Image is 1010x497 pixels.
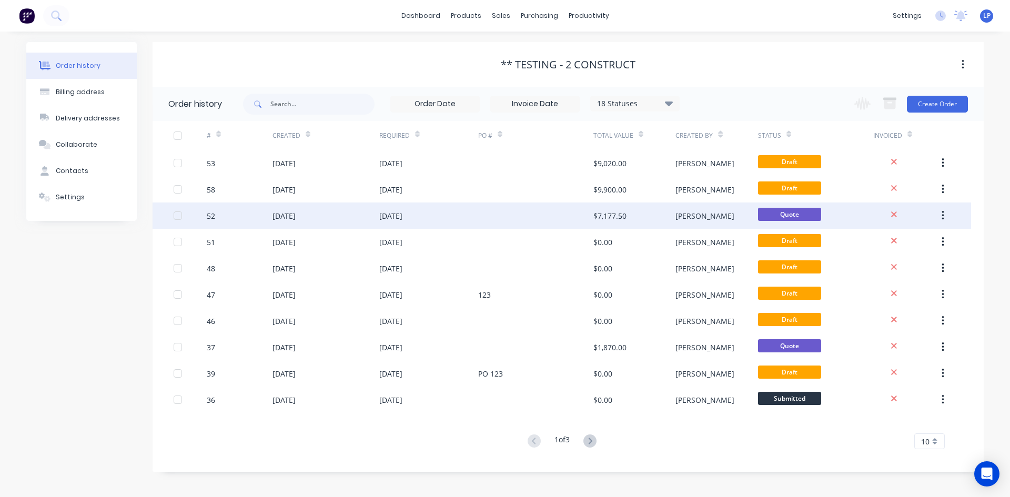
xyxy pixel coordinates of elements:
[983,11,991,21] span: LP
[56,61,100,70] div: Order history
[593,158,627,169] div: $9,020.00
[207,121,272,150] div: #
[758,366,821,379] span: Draft
[272,342,296,353] div: [DATE]
[516,8,563,24] div: purchasing
[379,342,402,353] div: [DATE]
[56,140,97,149] div: Collaborate
[56,192,85,202] div: Settings
[758,339,821,352] span: Quote
[675,289,734,300] div: [PERSON_NAME]
[873,121,939,150] div: Invoiced
[207,289,215,300] div: 47
[675,263,734,274] div: [PERSON_NAME]
[593,184,627,195] div: $9,900.00
[675,394,734,405] div: [PERSON_NAME]
[758,392,821,405] span: Submitted
[478,289,491,300] div: 123
[379,158,402,169] div: [DATE]
[593,289,612,300] div: $0.00
[207,263,215,274] div: 48
[758,313,821,326] span: Draft
[593,368,612,379] div: $0.00
[563,8,614,24] div: productivity
[272,121,379,150] div: Created
[379,394,402,405] div: [DATE]
[758,287,821,300] span: Draft
[26,79,137,105] button: Billing address
[758,234,821,247] span: Draft
[207,158,215,169] div: 53
[272,184,296,195] div: [DATE]
[593,263,612,274] div: $0.00
[207,210,215,221] div: 52
[272,263,296,274] div: [DATE]
[593,121,675,150] div: Total Value
[379,184,402,195] div: [DATE]
[379,289,402,300] div: [DATE]
[554,434,570,449] div: 1 of 3
[446,8,487,24] div: products
[593,210,627,221] div: $7,177.50
[56,166,88,176] div: Contacts
[26,131,137,158] button: Collaborate
[675,131,713,140] div: Created By
[19,8,35,24] img: Factory
[478,131,492,140] div: PO #
[887,8,927,24] div: settings
[272,394,296,405] div: [DATE]
[491,96,579,112] input: Invoice Date
[379,210,402,221] div: [DATE]
[487,8,516,24] div: sales
[675,342,734,353] div: [PERSON_NAME]
[379,237,402,248] div: [DATE]
[593,394,612,405] div: $0.00
[758,155,821,168] span: Draft
[272,210,296,221] div: [DATE]
[593,237,612,248] div: $0.00
[396,8,446,24] a: dashboard
[207,184,215,195] div: 58
[379,316,402,327] div: [DATE]
[272,316,296,327] div: [DATE]
[758,181,821,195] span: Draft
[270,94,375,115] input: Search...
[379,263,402,274] div: [DATE]
[675,210,734,221] div: [PERSON_NAME]
[478,121,593,150] div: PO #
[207,131,211,140] div: #
[758,208,821,221] span: Quote
[675,316,734,327] div: [PERSON_NAME]
[26,158,137,184] button: Contacts
[272,289,296,300] div: [DATE]
[379,131,410,140] div: Required
[207,237,215,248] div: 51
[974,461,999,486] div: Open Intercom Messenger
[758,260,821,273] span: Draft
[758,131,781,140] div: Status
[675,368,734,379] div: [PERSON_NAME]
[675,237,734,248] div: [PERSON_NAME]
[593,342,627,353] div: $1,870.00
[207,394,215,405] div: 36
[168,98,222,110] div: Order history
[675,158,734,169] div: [PERSON_NAME]
[675,184,734,195] div: [PERSON_NAME]
[26,105,137,131] button: Delivery addresses
[26,184,137,210] button: Settings
[478,368,503,379] div: PO 123
[272,131,300,140] div: Created
[391,96,479,112] input: Order Date
[873,131,902,140] div: Invoiced
[207,342,215,353] div: 37
[758,121,873,150] div: Status
[379,121,478,150] div: Required
[593,131,633,140] div: Total Value
[56,87,105,97] div: Billing address
[379,368,402,379] div: [DATE]
[501,58,635,71] div: ** TESTING - 2 Construct
[272,237,296,248] div: [DATE]
[207,368,215,379] div: 39
[26,53,137,79] button: Order history
[272,368,296,379] div: [DATE]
